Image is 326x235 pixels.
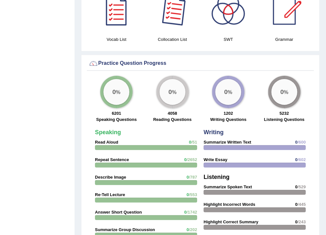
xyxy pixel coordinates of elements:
strong: Summarize Written Text [204,140,251,145]
strong: 1202 [224,111,233,116]
span: /602 [297,157,306,162]
strong: Highlight Incorrect Words [204,202,255,207]
span: /2652 [186,157,197,162]
strong: Summarize Group Discussion [95,227,155,232]
span: /600 [297,140,306,145]
span: 0 [295,202,297,207]
span: /787 [189,175,197,180]
strong: Writing [204,129,224,135]
span: 0 [295,157,297,162]
big: 0 [168,88,172,96]
span: /445 [297,202,306,207]
strong: 4058 [168,111,177,116]
h4: Grammar [260,36,309,43]
span: 0 [184,210,186,215]
strong: Summarize Spoken Text [204,184,252,189]
big: 0 [224,88,228,96]
span: 0 [186,192,189,197]
strong: Re-Tell Lecture [95,192,125,197]
big: 0 [112,88,116,96]
strong: Describe Image [95,175,126,180]
strong: Listening [204,174,229,180]
div: Practice Question Progress [88,59,312,68]
span: /553 [189,192,197,197]
span: 0 [184,157,186,162]
div: % [159,79,185,105]
strong: Read Aloud [95,140,118,145]
span: 0 [295,140,297,145]
div: % [215,79,241,105]
h4: Collocation List [148,36,197,43]
label: Speaking Questions [96,116,137,123]
big: 0 [280,88,284,96]
span: /1742 [186,210,197,215]
span: 0 [189,140,191,145]
span: /529 [297,184,306,189]
div: % [271,79,297,105]
label: Reading Questions [153,116,192,123]
strong: 5232 [279,111,289,116]
strong: Highlight Correct Summary [204,219,258,224]
h4: Vocab List [92,36,141,43]
strong: Write Essay [204,157,227,162]
span: /202 [189,227,197,232]
span: 0 [295,184,297,189]
label: Writing Questions [210,116,246,123]
label: Listening Questions [264,116,304,123]
strong: 6201 [112,111,121,116]
strong: Speaking [95,129,121,135]
div: % [103,79,129,105]
span: 0 [295,219,297,224]
strong: Repeat Sentence [95,157,129,162]
span: /243 [297,219,306,224]
span: 0 [186,175,189,180]
span: /51 [191,140,197,145]
strong: Answer Short Question [95,210,142,215]
span: 0 [186,227,189,232]
h4: SWT [204,36,253,43]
